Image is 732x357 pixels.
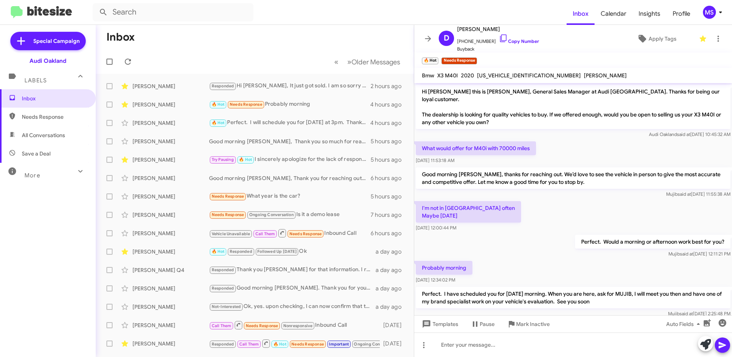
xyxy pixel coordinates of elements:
[330,54,343,70] button: Previous
[209,320,380,330] div: Inbound Call
[132,303,209,311] div: [PERSON_NAME]
[441,57,477,64] small: Needs Response
[273,342,286,347] span: 🔥 Hot
[680,251,693,257] span: said at
[464,317,501,331] button: Pause
[632,3,667,25] a: Insights
[255,231,275,236] span: Call Them
[667,3,696,25] a: Profile
[209,339,380,348] div: The vehicle has 20,000 miles and is in good condition. There is one little door ding. Could you g...
[618,32,695,46] button: Apply Tags
[422,57,438,64] small: 🔥 Hot
[209,284,376,293] div: Good morning [PERSON_NAME]. Thank you for your question. We would like you to bring your vehicle ...
[414,317,464,331] button: Templates
[209,82,371,90] div: Hi [PERSON_NAME], It just got sold. I am so sorry for the inconvenience. A customer drove all the...
[376,266,408,274] div: a day ago
[25,77,47,84] span: Labels
[212,342,234,347] span: Responded
[212,157,234,162] span: Try Pausing
[371,156,408,164] div: 5 hours ago
[209,228,371,238] div: Inbound Call
[516,317,550,331] span: Mark Inactive
[457,34,539,45] span: [PHONE_NUMBER]
[416,261,472,275] p: Probably morning
[499,38,539,44] a: Copy Number
[416,157,454,163] span: [DATE] 11:53:18 AM
[132,193,209,200] div: [PERSON_NAME]
[212,102,225,107] span: 🔥 Hot
[209,210,371,219] div: Is it a demo lease
[416,277,455,283] span: [DATE] 12:34:02 PM
[461,72,474,79] span: 2020
[212,249,225,254] span: 🔥 Hot
[22,150,51,157] span: Save a Deal
[93,3,253,21] input: Search
[132,266,209,274] div: [PERSON_NAME] Q4
[351,58,400,66] span: Older Messages
[416,141,536,155] p: What would offer for M40i with 70000 miles
[567,3,595,25] a: Inbox
[480,317,495,331] span: Pause
[132,82,209,90] div: [PERSON_NAME]
[132,119,209,127] div: [PERSON_NAME]
[230,102,262,107] span: Needs Response
[29,57,66,65] div: Audi Oakland
[239,157,252,162] span: 🔥 Hot
[10,32,86,50] a: Special Campaign
[370,119,408,127] div: 4 hours ago
[132,138,209,145] div: [PERSON_NAME]
[437,72,458,79] span: X3 M40I
[370,101,408,108] div: 4 hours ago
[249,212,294,217] span: Ongoing Conversation
[371,82,408,90] div: 2 hours ago
[230,249,252,254] span: Responded
[501,317,556,331] button: Mark Inactive
[283,323,313,328] span: Nonresponsive
[420,317,458,331] span: Templates
[696,6,724,19] button: MS
[257,249,297,254] span: Followed Up [DATE]
[132,285,209,292] div: [PERSON_NAME]
[677,131,690,137] span: said at
[212,267,234,272] span: Responded
[212,212,244,217] span: Needs Response
[347,57,351,67] span: »
[22,113,87,121] span: Needs Response
[209,118,370,127] div: Perfect. I will schedule you for [DATE] at 3pm. Thank you for the opportunity and we will see you...
[330,54,405,70] nav: Page navigation example
[649,131,730,137] span: Audi Oakland [DATE] 10:45:32 AM
[371,193,408,200] div: 5 hours ago
[416,225,456,231] span: [DATE] 12:00:44 PM
[106,31,135,43] h1: Inbox
[329,342,349,347] span: Important
[22,131,65,139] span: All Conversations
[291,342,324,347] span: Needs Response
[209,155,371,164] div: I sincerely apologize for the lack of response. I’ve asked my Brand Specialist, [PERSON_NAME], to...
[334,57,338,67] span: «
[209,138,371,145] div: Good morning [PERSON_NAME], Thank you so much for reaching out and your interest in our Q6s. Rest...
[212,84,234,88] span: Responded
[209,265,376,274] div: Thank you [PERSON_NAME] for that information. I really appreciate it. Let me know if there is any...
[422,72,434,79] span: Bmw
[212,231,250,236] span: Vehicle Unavailable
[668,311,730,316] span: Mujib [DATE] 2:25:48 PM
[239,342,259,347] span: Call Them
[416,85,730,129] p: Hi [PERSON_NAME] this is [PERSON_NAME], General Sales Manager at Audi [GEOGRAPHIC_DATA]. Thanks f...
[703,6,716,19] div: MS
[209,192,371,201] div: What year is the car?
[212,323,232,328] span: Call Them
[371,229,408,237] div: 6 hours ago
[212,304,241,309] span: Not-Interested
[343,54,405,70] button: Next
[416,167,730,189] p: Good morning [PERSON_NAME], thanks for reaching out. We’d love to see the vehicle in person to gi...
[132,174,209,182] div: [PERSON_NAME]
[371,211,408,219] div: 7 hours ago
[444,32,449,44] span: D
[132,156,209,164] div: [PERSON_NAME]
[678,191,691,197] span: said at
[212,286,234,291] span: Responded
[25,172,40,179] span: More
[575,235,730,249] p: Perfect. Would a morning or afternoon work best for you?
